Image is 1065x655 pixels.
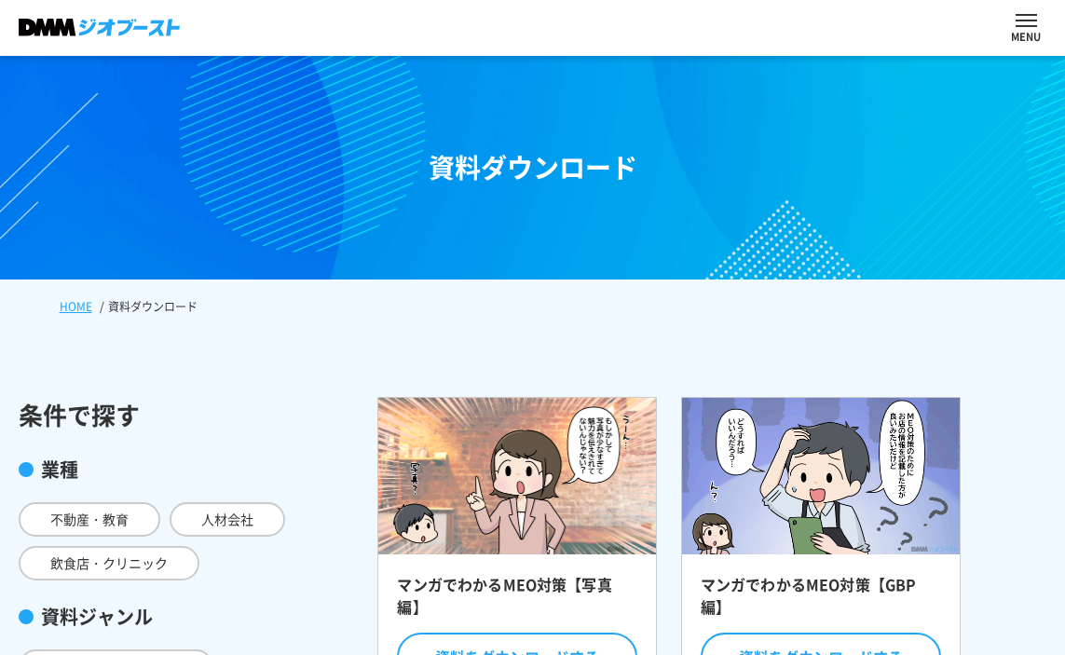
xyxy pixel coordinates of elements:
[19,19,180,36] img: DMMジオブースト
[429,148,637,187] h1: 資料ダウンロード
[19,397,354,433] div: 条件で探す
[19,502,160,537] span: 不動産・教育
[96,298,201,315] li: 資料ダウンロード
[60,298,92,315] a: HOME
[397,573,637,629] h2: マンガでわかるMEO対策【写真編】
[170,502,285,537] span: 人材会社
[19,603,354,631] div: 資料ジャンル
[1016,14,1037,27] button: ナビを開閉する
[701,573,941,629] h2: マンガでわかるMEO対策【GBP編】
[19,456,354,484] div: 業種
[19,546,199,580] span: 飲食店・クリニック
